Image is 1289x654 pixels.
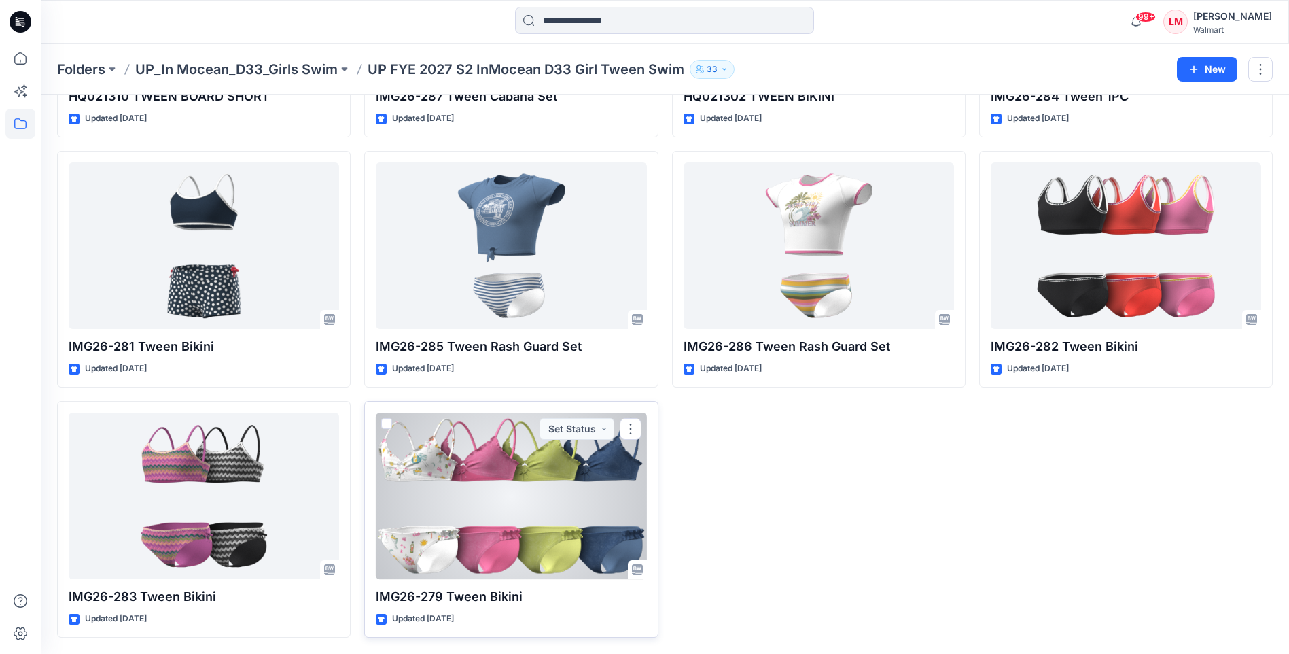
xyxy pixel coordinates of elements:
a: IMG26-285 Tween Rash Guard Set [376,162,646,329]
div: Walmart [1193,24,1272,35]
a: IMG26-286 Tween Rash Guard Set [684,162,954,329]
p: IMG26-284 Tween 1PC [991,87,1261,106]
p: IMG26-287 Tween Cabana Set [376,87,646,106]
a: IMG26-281 Tween Bikini [69,162,339,329]
p: IMG26-281 Tween Bikini [69,337,339,356]
p: IMG26-285 Tween Rash Guard Set [376,337,646,356]
p: Updated [DATE] [392,111,454,126]
a: IMG26-279 Tween Bikini [376,413,646,579]
button: 33 [690,60,735,79]
p: Updated [DATE] [1007,362,1069,376]
p: HQ021302 TWEEN BIKINI [684,87,954,106]
a: IMG26-283 Tween Bikini [69,413,339,579]
a: Folders [57,60,105,79]
p: HQ021310 TWEEN BOARD SHORT [69,87,339,106]
button: New [1177,57,1237,82]
p: UP FYE 2027 S2 InMocean D33 Girl Tween Swim [368,60,684,79]
a: UP_In Mocean_D33_Girls Swim [135,60,338,79]
div: [PERSON_NAME] [1193,8,1272,24]
p: Updated [DATE] [85,612,147,626]
p: Updated [DATE] [1007,111,1069,126]
div: LM [1163,10,1188,34]
p: Updated [DATE] [85,362,147,376]
a: IMG26-282 Tween Bikini [991,162,1261,329]
p: Updated [DATE] [700,362,762,376]
p: Updated [DATE] [85,111,147,126]
p: Updated [DATE] [700,111,762,126]
p: Updated [DATE] [392,612,454,626]
p: IMG26-286 Tween Rash Guard Set [684,337,954,356]
span: 99+ [1135,12,1156,22]
p: IMG26-283 Tween Bikini [69,587,339,606]
p: Updated [DATE] [392,362,454,376]
p: IMG26-282 Tween Bikini [991,337,1261,356]
p: 33 [707,62,718,77]
p: IMG26-279 Tween Bikini [376,587,646,606]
